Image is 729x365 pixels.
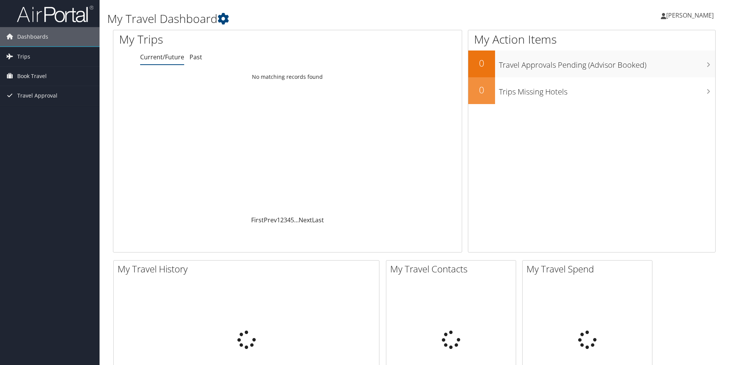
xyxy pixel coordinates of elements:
[526,262,652,275] h2: My Travel Spend
[468,51,715,77] a: 0Travel Approvals Pending (Advisor Booked)
[190,53,202,61] a: Past
[287,216,291,224] a: 4
[264,216,277,224] a: Prev
[291,216,294,224] a: 5
[17,47,30,66] span: Trips
[17,86,57,105] span: Travel Approval
[294,216,299,224] span: …
[666,11,714,20] span: [PERSON_NAME]
[499,83,715,97] h3: Trips Missing Hotels
[468,77,715,104] a: 0Trips Missing Hotels
[251,216,264,224] a: First
[390,262,516,275] h2: My Travel Contacts
[312,216,324,224] a: Last
[118,262,379,275] h2: My Travel History
[17,67,47,86] span: Book Travel
[17,27,48,46] span: Dashboards
[468,57,495,70] h2: 0
[468,83,495,96] h2: 0
[499,56,715,70] h3: Travel Approvals Pending (Advisor Booked)
[277,216,280,224] a: 1
[299,216,312,224] a: Next
[661,4,721,27] a: [PERSON_NAME]
[140,53,184,61] a: Current/Future
[284,216,287,224] a: 3
[468,31,715,47] h1: My Action Items
[107,11,517,27] h1: My Travel Dashboard
[119,31,311,47] h1: My Trips
[280,216,284,224] a: 2
[113,70,462,84] td: No matching records found
[17,5,93,23] img: airportal-logo.png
